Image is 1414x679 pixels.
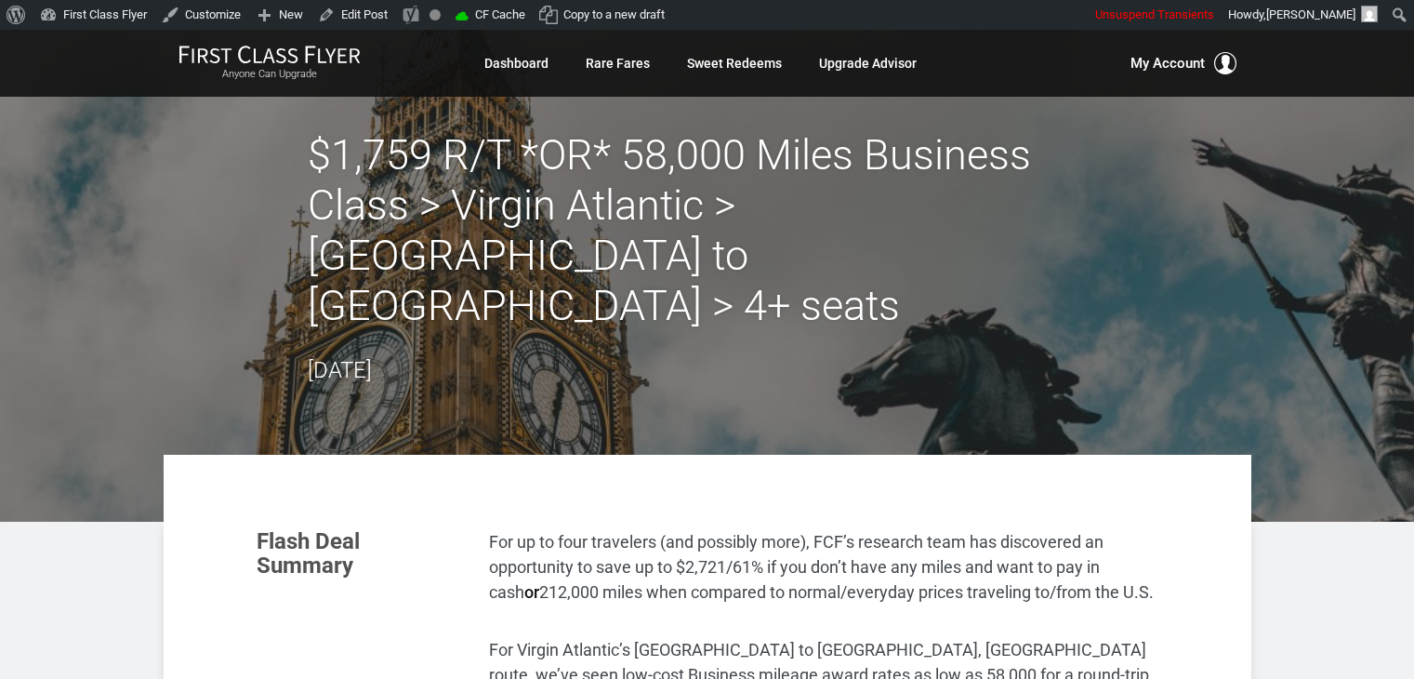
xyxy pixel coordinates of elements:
[178,68,361,81] small: Anyone Can Upgrade
[178,45,361,82] a: First Class FlyerAnyone Can Upgrade
[484,47,548,80] a: Dashboard
[1266,7,1355,21] span: [PERSON_NAME]
[489,529,1158,605] p: For up to four travelers (and possibly more), FCF’s research team has discovered an opportunity t...
[1095,7,1214,21] span: Unsuspend Transients
[524,582,539,602] strong: or
[308,357,372,383] time: [DATE]
[687,47,782,80] a: Sweet Redeems
[257,529,461,579] h3: Flash Deal Summary
[1130,52,1236,74] button: My Account
[819,47,917,80] a: Upgrade Advisor
[308,130,1107,331] h2: $1,759 R/T *OR* 58,000 Miles Business Class > Virgin Atlantic > [GEOGRAPHIC_DATA] to [GEOGRAPHIC_...
[586,47,650,80] a: Rare Fares
[178,45,361,64] img: First Class Flyer
[1130,52,1205,74] span: My Account
[1262,623,1395,670] iframe: Opens a widget where you can find more information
